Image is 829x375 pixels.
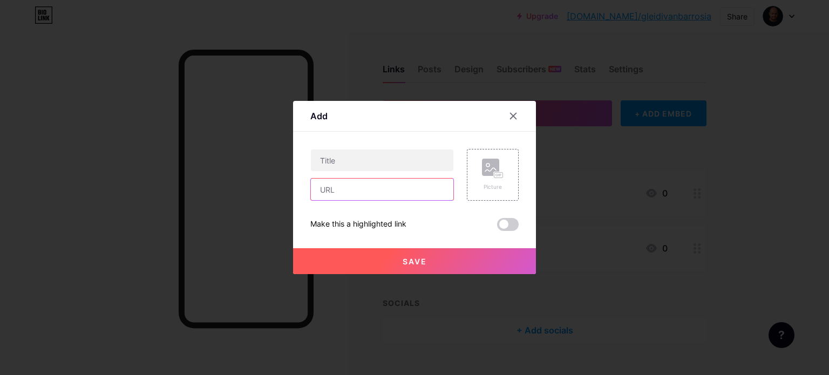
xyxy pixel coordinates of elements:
button: Save [293,248,536,274]
span: Save [403,257,427,266]
input: URL [311,179,453,200]
div: Make this a highlighted link [310,218,406,231]
div: Picture [482,183,504,191]
div: Add [310,110,328,122]
input: Title [311,149,453,171]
